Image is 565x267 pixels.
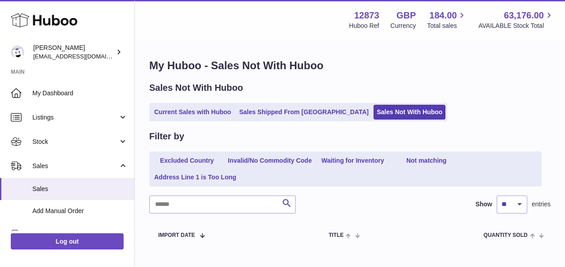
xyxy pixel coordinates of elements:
[151,153,223,168] a: Excluded Country
[429,9,457,22] span: 184.00
[396,9,416,22] strong: GBP
[478,22,554,30] span: AVAILABLE Stock Total
[329,232,343,238] span: Title
[32,230,118,238] span: Orders
[478,9,554,30] a: 63,176.00 AVAILABLE Stock Total
[151,105,234,120] a: Current Sales with Huboo
[391,22,416,30] div: Currency
[32,89,128,98] span: My Dashboard
[158,232,195,238] span: Import date
[532,200,551,209] span: entries
[149,82,243,94] h2: Sales Not With Huboo
[32,162,118,170] span: Sales
[317,153,389,168] a: Waiting for Inventory
[504,9,544,22] span: 63,176.00
[427,9,467,30] a: 184.00 Total sales
[32,138,118,146] span: Stock
[11,45,24,59] img: tikhon.oleinikov@sleepandglow.com
[33,44,114,61] div: [PERSON_NAME]
[354,9,379,22] strong: 12873
[151,170,240,185] a: Address Line 1 is Too Long
[149,130,184,142] h2: Filter by
[374,105,445,120] a: Sales Not With Huboo
[149,58,551,73] h1: My Huboo - Sales Not With Huboo
[33,53,132,60] span: [EMAIL_ADDRESS][DOMAIN_NAME]
[349,22,379,30] div: Huboo Ref
[32,185,128,193] span: Sales
[391,153,463,168] a: Not matching
[32,207,128,215] span: Add Manual Order
[484,232,528,238] span: Quantity Sold
[236,105,372,120] a: Sales Shipped From [GEOGRAPHIC_DATA]
[427,22,467,30] span: Total sales
[32,113,118,122] span: Listings
[476,200,492,209] label: Show
[11,233,124,249] a: Log out
[225,153,315,168] a: Invalid/No Commodity Code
